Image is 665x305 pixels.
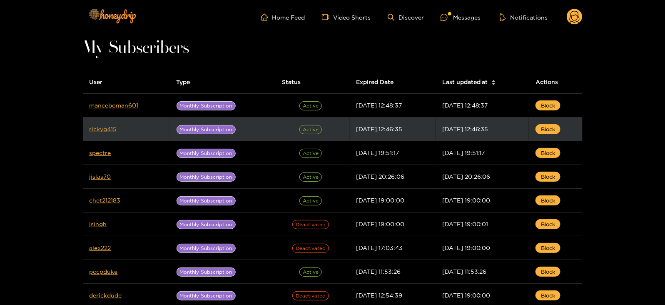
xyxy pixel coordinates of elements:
span: Monthly Subscription [177,291,236,300]
span: Block [541,220,555,228]
a: pccpduke [90,268,118,275]
th: Expired Date [350,71,436,94]
span: [DATE] 12:48:37 [442,102,488,108]
span: Monthly Subscription [177,244,236,253]
span: [DATE] 12:48:37 [356,102,402,108]
span: Block [541,196,555,205]
span: caret-down [491,82,496,86]
button: Block [535,219,560,229]
span: Monthly Subscription [177,220,236,229]
span: [DATE] 19:00:00 [442,197,491,203]
span: [DATE] 12:54:39 [356,292,403,298]
span: video-camera [322,13,334,21]
span: [DATE] 20:26:06 [442,173,491,180]
div: Messages [441,12,481,22]
span: [DATE] 12:46:35 [356,126,403,132]
span: Block [541,172,555,181]
span: Monthly Subscription [177,267,236,277]
a: derickdude [90,292,122,298]
span: Block [541,291,555,300]
span: Monthly Subscription [177,172,236,182]
span: [DATE] 19:00:00 [442,292,491,298]
a: Home Feed [261,13,305,21]
span: Last updated at [442,77,488,87]
span: Block [541,149,555,157]
button: Block [535,100,560,110]
span: [DATE] 19:51:17 [356,150,399,156]
button: Block [535,124,560,134]
span: [DATE] 19:00:01 [442,221,488,227]
a: jsingh [90,221,107,227]
th: Actions [529,71,582,94]
span: [DATE] 19:00:00 [356,197,405,203]
span: Active [299,196,322,205]
span: Deactivated [292,220,329,229]
span: [DATE] 19:00:00 [442,245,491,251]
span: Block [541,125,555,133]
span: Deactivated [292,244,329,253]
th: User [83,71,170,94]
a: manceboman601 [90,102,139,108]
button: Block [535,172,560,182]
span: [DATE] 12:46:35 [442,126,488,132]
span: Deactivated [292,291,329,300]
span: Block [541,244,555,252]
span: Active [299,101,322,110]
a: spectre [90,150,111,156]
span: Active [299,172,322,182]
span: home [261,13,272,21]
span: [DATE] 19:00:00 [356,221,405,227]
span: [DATE] 20:26:06 [356,173,405,180]
button: Block [535,243,560,253]
button: Block [535,290,560,300]
span: Monthly Subscription [177,101,236,110]
span: Active [299,267,322,277]
a: Video Shorts [322,13,371,21]
th: Type [170,71,276,94]
th: Status [275,71,349,94]
button: Block [535,148,560,158]
span: Active [299,149,322,158]
span: Monthly Subscription [177,196,236,205]
a: Discover [388,14,424,21]
a: chet212183 [90,197,121,203]
span: Block [541,267,555,276]
span: caret-up [491,79,496,83]
span: [DATE] 11:53:26 [356,268,401,275]
a: alex222 [90,245,111,251]
span: Monthly Subscription [177,125,236,134]
span: [DATE] 19:51:17 [442,150,485,156]
button: Block [535,267,560,277]
span: Block [541,101,555,110]
span: Active [299,125,322,134]
button: Notifications [497,13,550,21]
span: [DATE] 11:53:26 [442,268,487,275]
span: Monthly Subscription [177,149,236,158]
button: Block [535,195,560,205]
span: [DATE] 17:03:43 [356,245,403,251]
h1: My Subscribers [83,42,583,54]
a: rickyg415 [90,126,117,132]
a: jislas70 [90,173,111,180]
